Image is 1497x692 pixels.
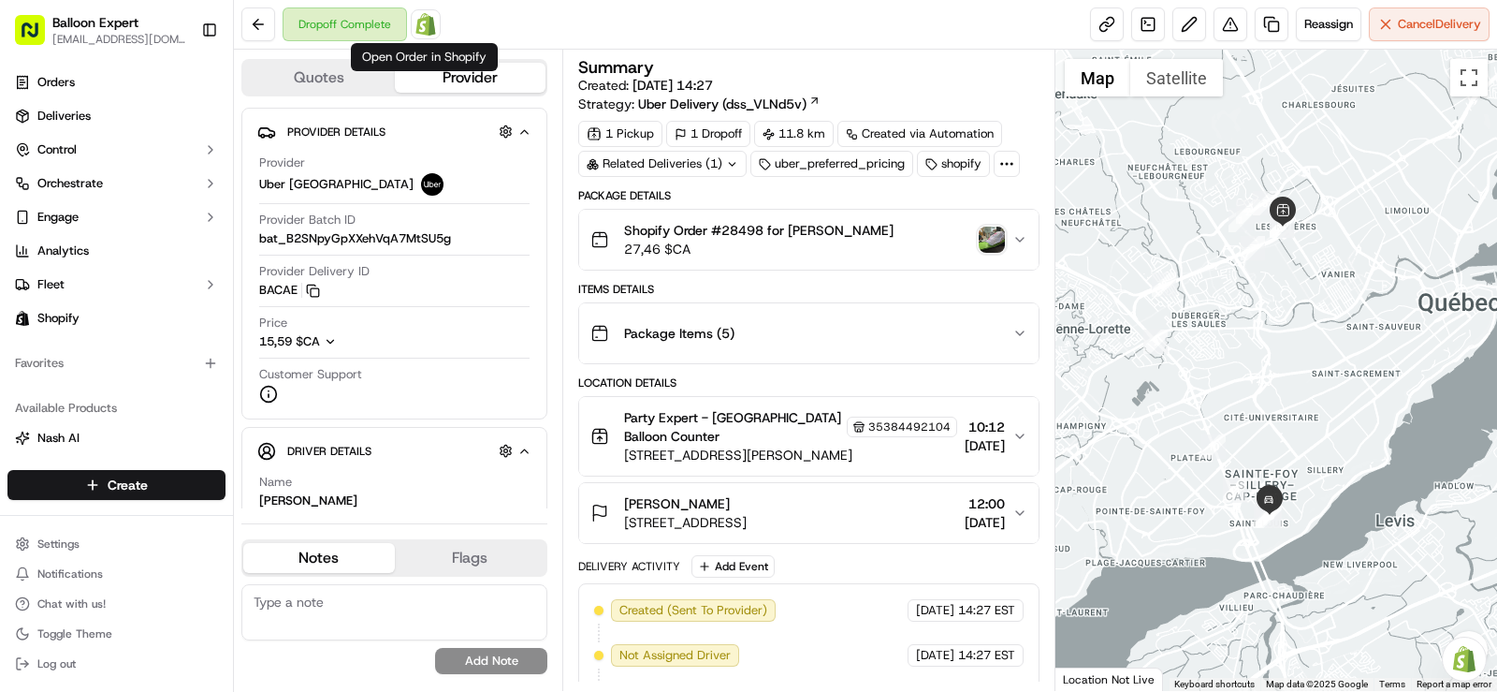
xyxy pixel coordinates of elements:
span: Shopify Order #28498 for [PERSON_NAME] [624,221,894,240]
span: Orchestrate [37,175,103,192]
button: CancelDelivery [1369,7,1490,41]
span: Create [108,476,148,494]
img: 8016278978528_b943e370aa5ada12b00a_72.png [39,179,73,213]
span: 10:12 [965,418,1005,436]
button: Map camera controls [1450,631,1488,669]
div: 3 [1253,191,1277,215]
div: uber_preferred_pricing [750,151,913,177]
img: Nash [19,19,56,56]
span: [STREET_ADDRESS] [624,513,747,532]
span: 12:00 [965,494,1005,513]
button: [PERSON_NAME][STREET_ADDRESS]12:00[DATE] [579,483,1039,543]
button: Start new chat [318,184,341,207]
span: Nash AI [37,430,80,447]
span: [DATE] 14:27 [632,77,713,94]
button: See all [290,240,341,262]
div: 2 [1236,199,1260,224]
div: 7 [1241,236,1265,260]
button: photo_proof_of_delivery image [979,227,1005,253]
h3: Summary [578,59,654,76]
span: Knowledge Base [37,368,143,387]
span: Settings [37,537,80,552]
span: Driver Details [287,444,371,459]
button: BACAE [259,282,320,299]
img: 1736555255976-a54dd68f-1ca7-489b-9aae-adbdc363a1c4 [19,179,52,213]
a: Uber Delivery (dss_VLNd5v) [638,95,821,113]
button: Provider [395,63,546,93]
a: Powered byPylon [132,413,226,428]
div: Location Not Live [1055,668,1163,691]
div: Favorites [7,348,225,378]
a: Shopify [411,9,441,39]
button: Quotes [243,63,395,93]
span: 14:27 EST [958,602,1015,619]
button: Driver Details [257,435,531,466]
div: Items Details [578,282,1039,297]
button: Notes [243,543,395,573]
img: Brigitte Vinadas [19,272,49,302]
div: 12 [1254,504,1278,528]
span: [STREET_ADDRESS][PERSON_NAME] [624,446,957,464]
span: Cancel Delivery [1398,16,1481,33]
span: Analytics [37,243,89,259]
div: Open Order in Shopify [351,43,498,71]
span: [DATE] [965,436,1005,455]
span: Control [37,141,77,158]
div: 1 [1228,208,1253,232]
button: Nash AI [7,423,225,453]
a: Analytics [7,236,225,266]
span: [EMAIL_ADDRESS][DOMAIN_NAME] [52,32,186,47]
div: 6 [1270,213,1294,238]
div: [PERSON_NAME] [259,493,357,509]
span: Created: [578,76,713,95]
div: 10 [1201,434,1226,459]
a: Deliveries [7,101,225,131]
span: Not Assigned Driver [619,647,731,664]
span: Deliveries [37,108,91,125]
input: Got a question? Start typing here... [49,121,337,140]
span: Shopify [37,310,80,327]
span: Reassign [1304,16,1353,33]
div: We're available if you need us! [84,198,257,213]
div: 15 [1257,504,1281,528]
img: 1736555255976-a54dd68f-1ca7-489b-9aae-adbdc363a1c4 [37,291,52,306]
span: Provider Batch ID [259,212,356,228]
span: Toggle Theme [37,626,112,641]
div: 13 [1257,503,1282,527]
div: Start new chat [84,179,307,198]
span: Provider [259,155,305,171]
span: Engage [37,209,79,226]
img: Shopify logo [15,311,30,326]
span: Chat with us! [37,596,106,611]
button: Party Expert - [GEOGRAPHIC_DATA] Balloon Counter35384492104[STREET_ADDRESS][PERSON_NAME]10:12[DATE] [579,397,1039,476]
span: bat_B2SNpyGpXXehVqA7MtSU5g [259,230,451,247]
img: Google [1060,667,1122,691]
span: Fleet [37,276,65,293]
span: Log out [37,656,76,671]
div: 9 [1143,330,1168,354]
span: Package Items ( 5 ) [624,324,734,343]
span: • [155,290,162,305]
span: Customer Support [259,366,362,383]
a: Terms (opens in new tab) [1379,679,1405,689]
a: Report a map error [1417,679,1491,689]
div: 1 Pickup [578,121,662,147]
div: Strategy: [578,95,821,113]
span: 27,46 $CA [624,240,894,258]
span: [DATE] [916,647,954,664]
button: Balloon Expert [52,13,138,32]
div: 💻 [158,370,173,385]
button: Flags [395,543,546,573]
span: Uber [GEOGRAPHIC_DATA] [259,176,414,193]
div: 11.8 km [754,121,834,147]
span: [PERSON_NAME] [624,494,730,513]
div: Package Details [578,188,1039,203]
button: Toggle fullscreen view [1450,59,1488,96]
button: Notifications [7,561,225,587]
span: 15,59 $CA [259,333,320,349]
span: 35384492104 [868,420,951,434]
a: Orders [7,67,225,97]
span: Map data ©2025 Google [1266,679,1368,689]
span: Pylon [186,414,226,428]
div: Related Deliveries (1) [578,151,747,177]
